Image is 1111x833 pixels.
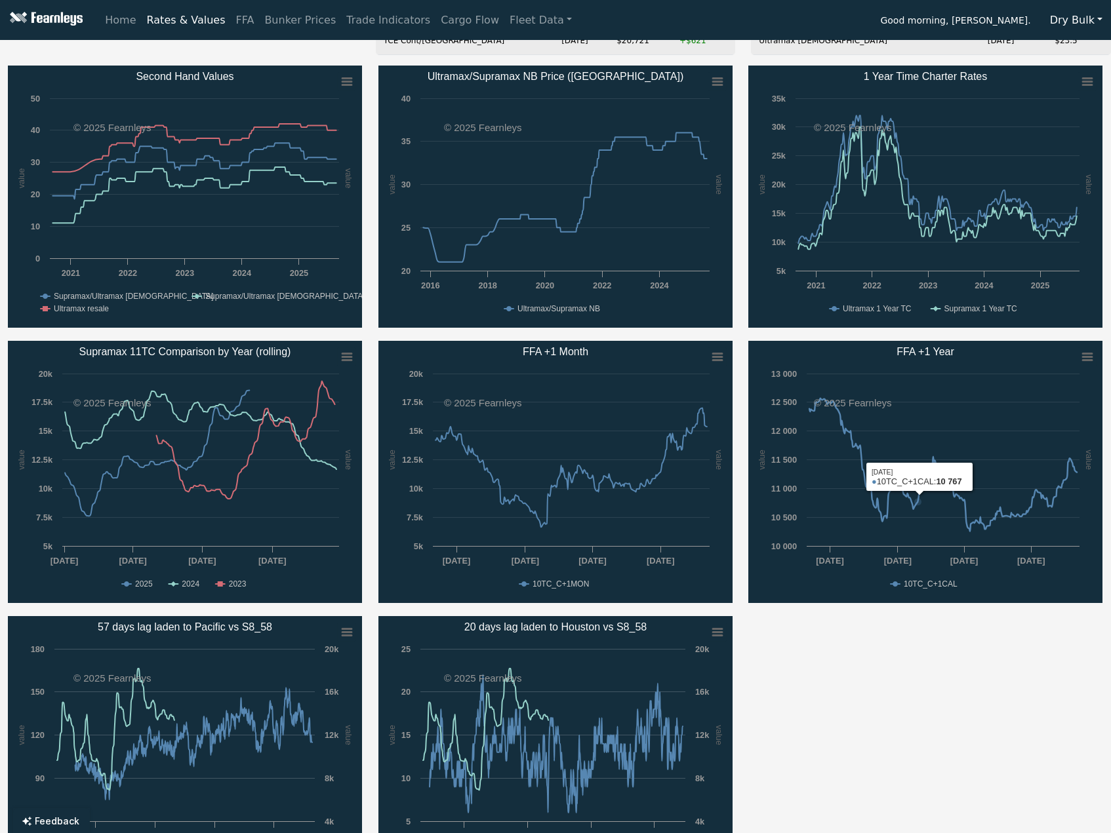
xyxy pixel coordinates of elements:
[814,397,892,408] text: © 2025 Fearnleys
[16,168,26,189] text: value
[325,773,334,783] text: 8k
[442,556,470,566] text: [DATE]
[259,7,341,33] a: Bunker Prices
[814,122,892,133] text: © 2025 Fearnleys
[39,426,53,436] text: 15k
[714,450,724,470] text: value
[772,122,786,132] text: 30k
[290,268,308,278] text: 2025
[31,397,53,407] text: 17.5k
[36,513,53,522] text: 7.5k
[944,304,1018,313] text: Supramax 1 Year TC
[7,12,83,28] img: Fearnleys Logo
[897,346,955,357] text: FFA +1 Year
[1084,450,1094,470] text: value
[406,817,411,826] text: 5
[16,725,26,745] text: value
[378,66,733,328] svg: Ultramax/Supramax NB Price (China)
[511,556,538,566] text: [DATE]
[777,266,786,276] text: 5k
[31,189,40,199] text: 20
[695,773,705,783] text: 8k
[376,27,554,55] td: TCE Cont/[GEOGRAPHIC_DATA]
[535,281,554,290] text: 2020
[593,281,611,290] text: 2022
[43,541,53,551] text: 5k
[464,621,647,633] text: 20 days lag laden to Houston vs S8_58
[843,304,912,313] text: Ultramax 1 Year TC
[478,281,496,290] text: 2018
[554,27,609,55] td: [DATE]
[748,66,1102,328] svg: 1 Year Time Charter Rates
[31,222,40,231] text: 10
[647,556,674,566] text: [DATE]
[444,122,522,133] text: © 2025 Fearnleys
[31,125,40,135] text: 40
[772,94,786,104] text: 35k
[31,455,53,465] text: 12.5k
[325,730,339,740] text: 12k
[325,644,339,654] text: 20k
[975,281,994,290] text: 2024
[16,450,26,470] text: value
[1031,281,1049,290] text: 2025
[402,455,424,465] text: 12.5k
[772,151,786,161] text: 25k
[695,687,710,697] text: 16k
[188,556,216,566] text: [DATE]
[100,7,141,33] a: Home
[325,687,339,697] text: 16k
[771,455,797,465] text: 11 500
[771,513,797,522] text: 10 500
[401,180,410,189] text: 30
[413,541,423,551] text: 5k
[714,725,724,745] text: value
[950,556,978,566] text: [DATE]
[401,773,410,783] text: 10
[35,773,45,783] text: 90
[1084,174,1094,195] text: value
[119,556,146,566] text: [DATE]
[176,268,194,278] text: 2023
[771,541,797,551] text: 10 000
[31,687,45,697] text: 150
[73,122,151,133] text: © 2025 Fearnleys
[772,180,786,189] text: 20k
[771,426,797,436] text: 12 000
[73,672,151,684] text: © 2025 Fearnleys
[401,223,410,233] text: 25
[772,208,786,218] text: 15k
[401,644,410,654] text: 25
[980,27,1047,55] td: [DATE]
[695,730,710,740] text: 12k
[402,397,424,407] text: 17.5k
[409,484,423,494] text: 10k
[386,725,396,745] text: value
[39,369,53,379] text: 20k
[1041,8,1111,33] button: Dry Bulk
[523,346,588,357] text: FFA +1 Month
[695,644,710,654] text: 20k
[919,281,937,290] text: 2023
[401,687,410,697] text: 20
[142,7,231,33] a: Rates & Values
[229,579,247,589] text: 2023
[51,556,78,566] text: [DATE]
[409,426,423,436] text: 15k
[54,304,109,313] text: Ultramax resale
[344,725,353,745] text: value
[444,672,522,684] text: © 2025 Fearnleys
[880,10,1030,33] span: Good morning, [PERSON_NAME].
[807,281,825,290] text: 2021
[504,7,577,33] a: Fleet Data
[517,304,600,313] text: Ultramax/Supramax NB
[1017,556,1045,566] text: [DATE]
[62,268,80,278] text: 2021
[904,579,958,589] text: 10TC_C+1CAL
[884,556,912,566] text: [DATE]
[135,579,153,589] text: 2025
[817,556,844,566] text: [DATE]
[182,579,199,589] text: 2024
[341,7,435,33] a: Trade Indicators
[39,484,53,494] text: 10k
